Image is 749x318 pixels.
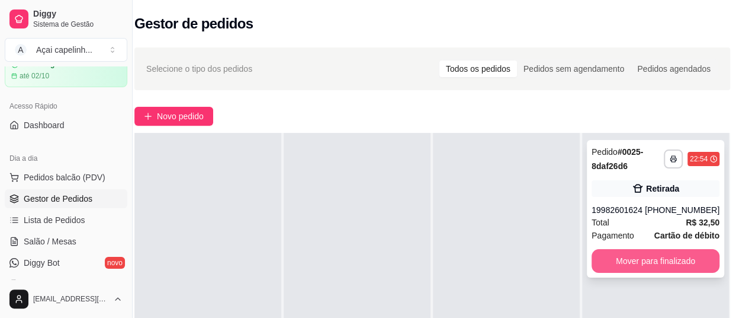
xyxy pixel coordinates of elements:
[686,218,719,227] strong: R$ 32,50
[24,193,92,205] span: Gestor de Pedidos
[592,229,634,242] span: Pagamento
[517,61,631,77] div: Pedidos sem agendamento
[5,275,127,294] a: KDS
[146,62,252,75] span: Selecione o tipo dos pedidos
[36,44,92,56] div: Açai capelinh ...
[24,257,60,269] span: Diggy Bot
[645,204,719,216] div: [PHONE_NUMBER]
[5,5,127,33] a: DiggySistema de Gestão
[134,14,253,33] h2: Gestor de pedidos
[592,147,618,157] span: Pedido
[5,232,127,251] a: Salão / Mesas
[5,38,127,62] button: Select a team
[24,119,65,131] span: Dashboard
[33,294,108,304] span: [EMAIL_ADDRESS][DOMAIN_NAME]
[134,107,213,126] button: Novo pedido
[5,149,127,168] div: Dia a dia
[33,20,123,29] span: Sistema de Gestão
[5,53,127,87] a: Período gratuitoaté 02/10
[5,116,127,135] a: Dashboard
[5,285,127,313] button: [EMAIL_ADDRESS][DOMAIN_NAME]
[33,9,123,20] span: Diggy
[592,147,643,171] strong: # 0025-8daf26d6
[5,253,127,272] a: Diggy Botnovo
[24,236,76,247] span: Salão / Mesas
[592,249,719,273] button: Mover para finalizado
[5,168,127,187] button: Pedidos balcão (PDV)
[690,154,708,164] div: 22:54
[5,189,127,208] a: Gestor de Pedidos
[24,171,105,183] span: Pedidos balcão (PDV)
[15,44,27,56] span: A
[24,278,41,290] span: KDS
[20,71,49,81] article: até 02/10
[592,204,645,216] div: 19982601624
[24,214,85,226] span: Lista de Pedidos
[439,61,517,77] div: Todos os pedidos
[144,112,152,120] span: plus
[592,216,609,229] span: Total
[157,110,204,123] span: Novo pedido
[631,61,717,77] div: Pedidos agendados
[5,211,127,230] a: Lista de Pedidos
[654,231,719,240] strong: Cartão de débito
[5,97,127,116] div: Acesso Rápido
[646,183,679,195] div: Retirada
